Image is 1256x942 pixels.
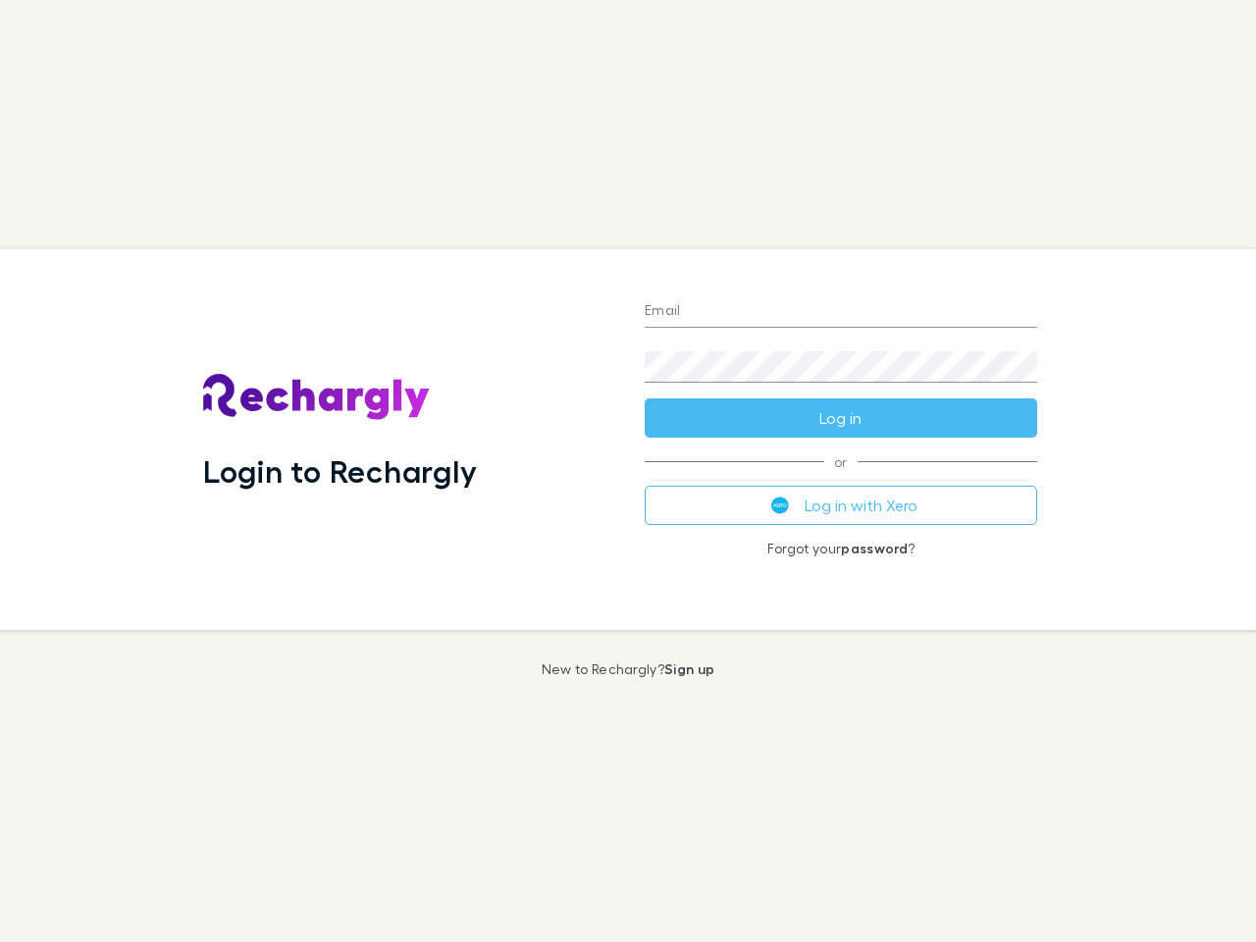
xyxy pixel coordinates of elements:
button: Log in [645,398,1037,438]
p: Forgot your ? [645,541,1037,556]
p: New to Rechargly? [542,661,715,677]
a: Sign up [664,660,714,677]
img: Rechargly's Logo [203,374,431,421]
button: Log in with Xero [645,486,1037,525]
img: Xero's logo [771,497,789,514]
h1: Login to Rechargly [203,452,477,490]
span: or [645,461,1037,462]
a: password [841,540,908,556]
